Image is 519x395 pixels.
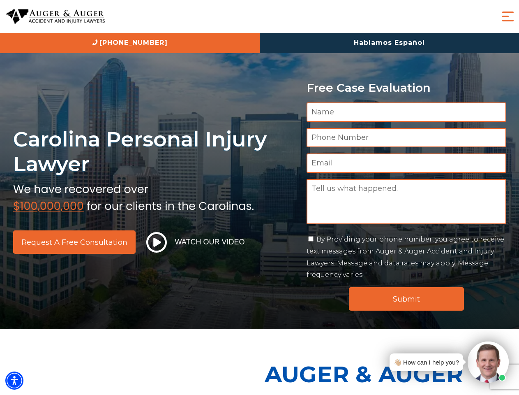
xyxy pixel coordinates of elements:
[394,357,459,368] div: 👋🏼 How can I help you?
[13,181,254,212] img: sub text
[307,102,506,122] input: Name
[468,342,509,383] img: Intaker widget Avatar
[307,81,506,94] p: Free Case Evaluation
[13,230,136,254] a: Request a Free Consultation
[265,354,514,395] p: Auger & Auger
[349,287,464,311] input: Submit
[307,153,506,173] input: Email
[6,9,105,24] img: Auger & Auger Accident and Injury Lawyers Logo
[307,128,506,147] input: Phone Number
[307,235,504,279] label: By Providing your phone number, you agree to receive text messages from Auger & Auger Accident an...
[13,127,297,177] h1: Carolina Personal Injury Lawyer
[144,232,247,253] button: Watch Our Video
[5,372,23,390] div: Accessibility Menu
[21,239,127,246] span: Request a Free Consultation
[500,8,516,25] button: Menu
